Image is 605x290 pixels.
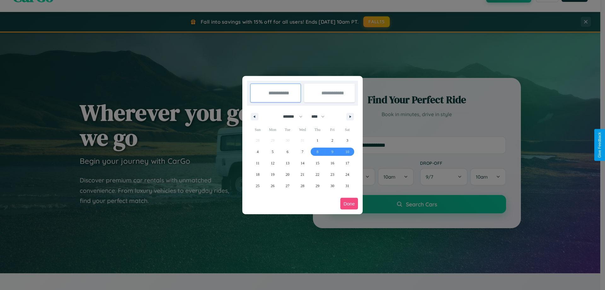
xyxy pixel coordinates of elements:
[286,180,290,192] span: 27
[340,169,355,180] button: 24
[287,146,289,157] span: 6
[250,125,265,135] span: Sun
[301,180,304,192] span: 28
[257,146,259,157] span: 4
[597,132,602,158] div: Give Feedback
[250,157,265,169] button: 11
[301,157,304,169] span: 14
[346,135,348,146] span: 3
[280,169,295,180] button: 20
[325,146,340,157] button: 9
[265,125,280,135] span: Mon
[295,169,310,180] button: 21
[325,169,340,180] button: 23
[280,180,295,192] button: 27
[301,169,304,180] span: 21
[310,135,325,146] button: 1
[331,169,334,180] span: 23
[286,169,290,180] span: 20
[325,180,340,192] button: 30
[345,180,349,192] span: 31
[325,157,340,169] button: 16
[310,157,325,169] button: 15
[331,135,333,146] span: 2
[315,180,319,192] span: 29
[310,146,325,157] button: 8
[250,146,265,157] button: 4
[271,180,274,192] span: 26
[265,146,280,157] button: 5
[280,125,295,135] span: Tue
[325,135,340,146] button: 2
[340,157,355,169] button: 17
[316,146,318,157] span: 8
[310,125,325,135] span: Thu
[272,146,274,157] span: 5
[345,146,349,157] span: 10
[280,146,295,157] button: 6
[316,135,318,146] span: 1
[265,169,280,180] button: 19
[345,157,349,169] span: 17
[340,135,355,146] button: 3
[310,169,325,180] button: 22
[302,146,303,157] span: 7
[340,125,355,135] span: Sat
[250,169,265,180] button: 18
[331,146,333,157] span: 9
[250,180,265,192] button: 25
[340,180,355,192] button: 31
[331,157,334,169] span: 16
[310,180,325,192] button: 29
[271,169,274,180] span: 19
[271,157,274,169] span: 12
[345,169,349,180] span: 24
[340,198,358,210] button: Done
[295,146,310,157] button: 7
[340,146,355,157] button: 10
[256,180,260,192] span: 25
[315,157,319,169] span: 15
[265,180,280,192] button: 26
[280,157,295,169] button: 13
[256,169,260,180] span: 18
[256,157,260,169] span: 11
[325,125,340,135] span: Fri
[265,157,280,169] button: 12
[295,180,310,192] button: 28
[295,125,310,135] span: Wed
[331,180,334,192] span: 30
[315,169,319,180] span: 22
[286,157,290,169] span: 13
[295,157,310,169] button: 14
